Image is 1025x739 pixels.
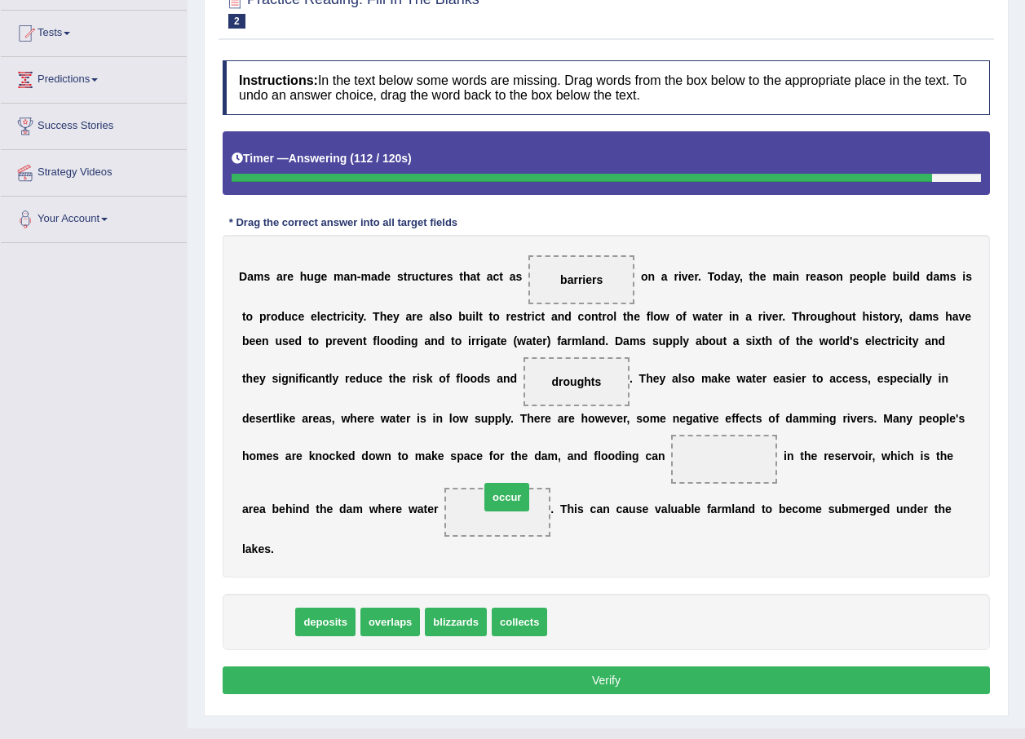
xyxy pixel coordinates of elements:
b: r [266,310,270,323]
b: f [557,334,561,347]
b: h [753,270,760,283]
b: e [320,310,327,323]
b: ( [350,152,354,165]
b: a [247,270,254,283]
b: e [712,310,718,323]
b: i [789,270,793,283]
b: h [300,270,307,283]
b: r [435,270,440,283]
b: o [779,334,786,347]
b: n [732,310,740,323]
b: t [363,334,367,347]
b: a [276,270,283,283]
b: i [401,334,404,347]
b: o [584,310,591,323]
span: 2 [228,14,245,29]
b: s [282,334,289,347]
b: r [602,310,606,323]
b: h [800,334,807,347]
b: p [259,310,267,323]
b: e [337,334,343,347]
b: t [242,310,246,323]
b: t [532,334,537,347]
b: v [766,310,772,323]
a: Success Stories [1,104,187,144]
b: p [325,334,333,347]
a: Your Account [1,197,187,237]
b: u [716,334,723,347]
h5: Timer — [232,153,412,165]
b: v [343,334,350,347]
b: l [317,310,320,323]
b: s [823,270,829,283]
b: o [455,334,462,347]
b: r [407,270,411,283]
b: h [463,270,471,283]
b: o [493,310,500,323]
b: i [729,310,732,323]
b: e [760,270,767,283]
b: i [351,310,354,323]
b: y [734,270,740,283]
b: a [424,334,431,347]
b: o [714,270,721,283]
b: i [762,310,766,323]
b: a [745,310,752,323]
b: h [862,310,869,323]
b: o [863,270,870,283]
b: h [627,310,634,323]
b: a [344,270,351,283]
b: r [891,334,895,347]
b: l [435,310,439,323]
b: a [526,334,532,347]
b: e [865,334,872,347]
b: e [387,310,393,323]
b: a [783,270,789,283]
b: s [950,270,957,283]
b: s [516,270,523,283]
b: t [489,310,493,323]
b: a [701,310,708,323]
b: l [613,310,616,323]
b: T [373,310,380,323]
b: n [356,334,363,347]
b: h [380,310,387,323]
b: y [894,310,899,323]
b: u [899,270,907,283]
b: t [425,270,429,283]
b: r [471,334,475,347]
b: l [877,270,880,283]
b: l [840,334,843,347]
b: w [517,334,526,347]
b: c [881,334,888,347]
b: a [510,270,516,283]
b: d [926,270,934,283]
b: a [916,310,922,323]
b: u [845,310,852,323]
b: s [745,334,752,347]
b: m [254,270,263,283]
b: t [762,334,766,347]
b: h [831,310,838,323]
b: a [623,334,630,347]
b: u [275,334,282,347]
b: ( [513,334,517,347]
b: d [378,270,385,283]
b: s [873,310,879,323]
b: a [429,310,435,323]
b: a [933,270,939,283]
b: T [708,270,714,283]
b: l [679,334,683,347]
b: u [412,270,419,283]
b: a [816,270,823,283]
b: d [564,310,572,323]
b: e [350,334,356,347]
b: n [262,334,269,347]
b: t [541,310,545,323]
b: d [721,270,728,283]
b: u [285,310,292,323]
b: t [796,334,800,347]
b: c [418,270,425,283]
b: e [634,310,640,323]
a: Strategy Videos [1,150,187,191]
